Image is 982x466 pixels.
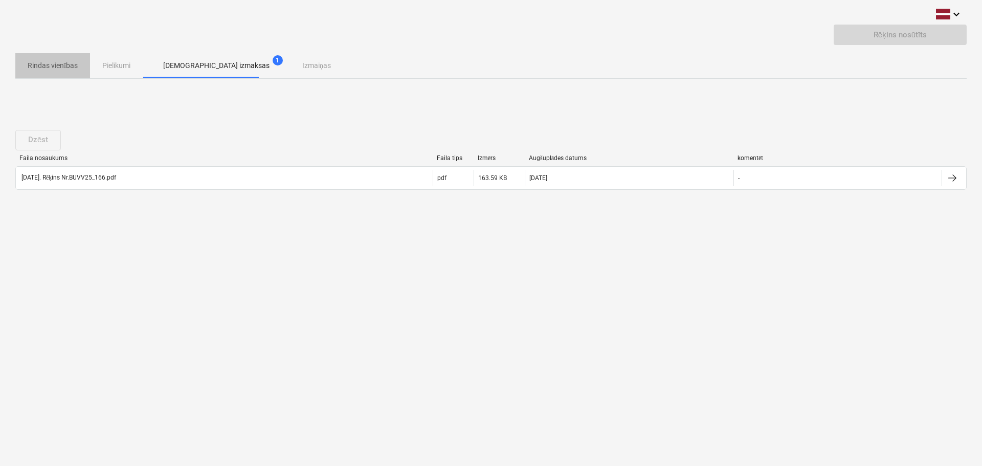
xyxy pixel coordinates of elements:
[478,154,521,162] div: Izmērs
[529,174,547,182] div: [DATE]
[738,174,740,182] div: -
[437,174,447,182] div: pdf
[437,154,470,162] div: Faila tips
[950,8,963,20] i: keyboard_arrow_down
[20,174,116,182] div: [DATE]. Rēķins Nr.BUVV25_166.pdf
[738,154,938,162] div: komentēt
[19,154,429,162] div: Faila nosaukums
[163,60,270,71] p: [DEMOGRAPHIC_DATA] izmaksas
[529,154,729,162] div: Augšuplādes datums
[478,174,507,182] div: 163.59 KB
[273,55,283,65] span: 1
[28,60,78,71] p: Rindas vienības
